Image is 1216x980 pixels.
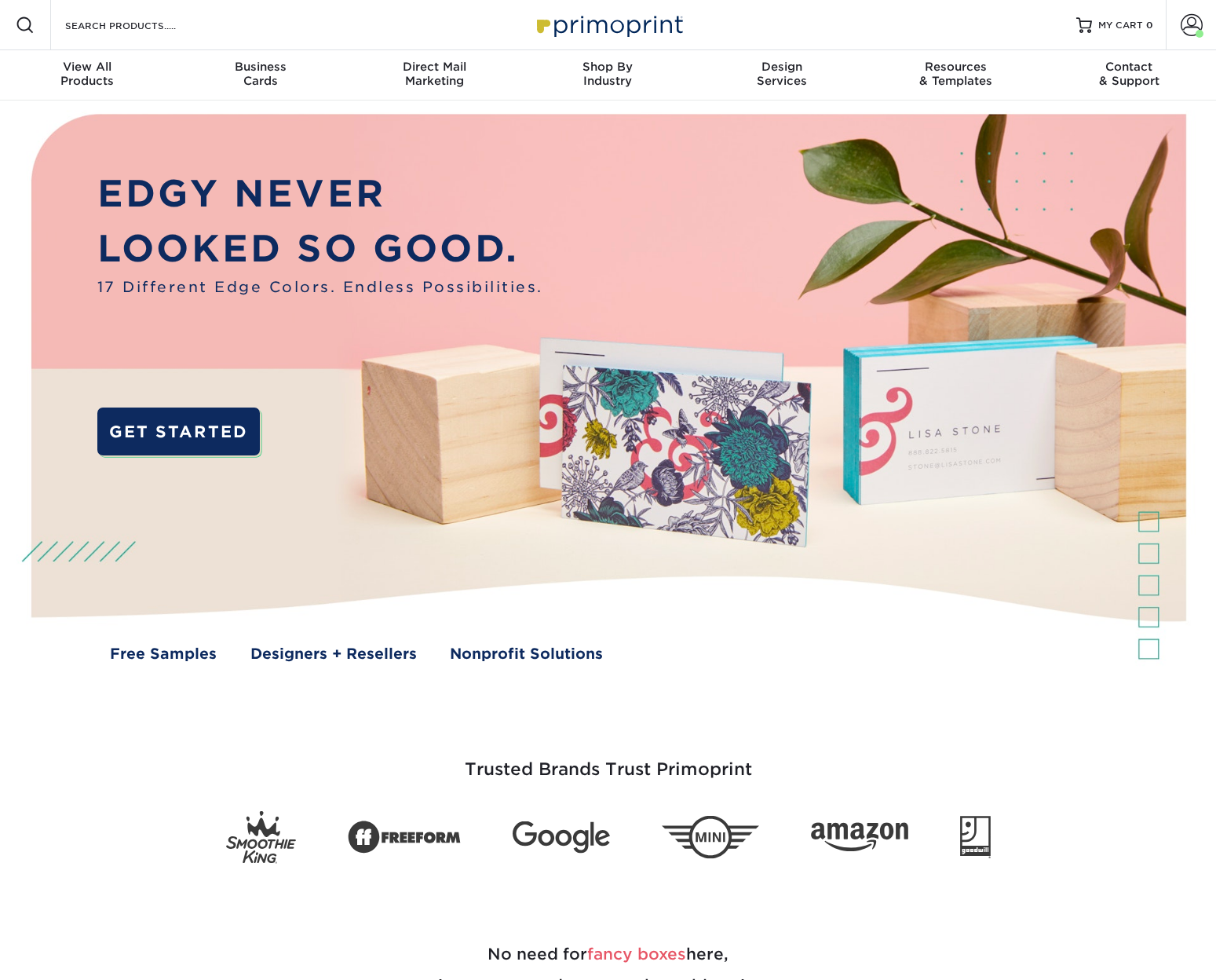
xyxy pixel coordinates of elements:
[110,643,217,665] a: Free Samples
[250,643,417,665] a: Designers + Resellers
[348,812,461,862] img: Freeform
[1098,19,1143,32] span: MY CART
[450,643,603,665] a: Nonprofit Solutions
[530,8,687,42] img: Primoprint
[1043,60,1216,74] span: Contact
[521,50,695,101] a: Shop ByIndustry
[173,60,347,88] div: Cards
[662,816,759,859] img: Mini
[226,811,296,864] img: Smoothie King
[97,221,543,276] p: LOOKED SO GOOD.
[695,60,868,88] div: Services
[811,822,908,852] img: Amazon
[1043,50,1216,101] a: Contact& Support
[348,60,521,74] span: Direct Mail
[173,50,347,101] a: BusinessCards
[695,50,868,101] a: DesignServices
[868,60,1042,74] span: Resources
[521,60,695,88] div: Industry
[587,945,686,964] span: fancy boxes
[348,60,521,88] div: Marketing
[695,60,868,74] span: Design
[4,932,133,975] iframe: Google Customer Reviews
[1043,60,1216,88] div: & Support
[521,60,695,74] span: Shop By
[513,821,610,854] img: Google
[97,408,260,455] a: GET STARTED
[960,816,991,858] img: Goodwill
[1146,20,1153,31] span: 0
[64,16,217,35] input: SEARCH PRODUCTS.....
[173,60,347,74] span: Business
[868,50,1042,101] a: Resources& Templates
[868,60,1042,88] div: & Templates
[149,722,1068,799] h3: Trusted Brands Trust Primoprint
[97,166,543,221] p: EDGY NEVER
[97,276,543,298] span: 17 Different Edge Colors. Endless Possibilities.
[348,50,521,101] a: Direct MailMarketing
